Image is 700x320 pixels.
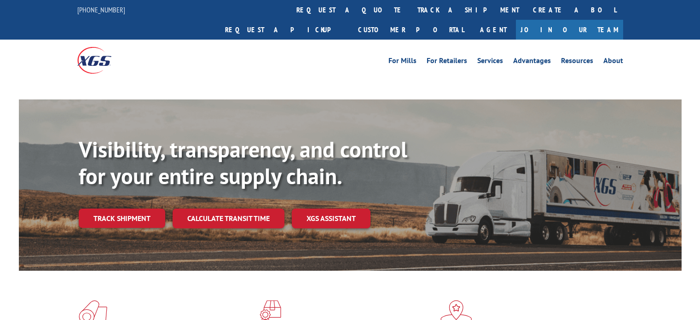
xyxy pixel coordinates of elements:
a: For Retailers [427,57,467,67]
a: About [603,57,623,67]
a: Calculate transit time [173,209,284,228]
a: Customer Portal [351,20,471,40]
a: Track shipment [79,209,165,228]
a: Advantages [513,57,551,67]
a: Resources [561,57,593,67]
a: Services [477,57,503,67]
a: Request a pickup [218,20,351,40]
a: Join Our Team [516,20,623,40]
a: Agent [471,20,516,40]
b: Visibility, transparency, and control for your entire supply chain. [79,135,407,190]
a: For Mills [388,57,417,67]
a: XGS ASSISTANT [292,209,370,228]
a: [PHONE_NUMBER] [77,5,125,14]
